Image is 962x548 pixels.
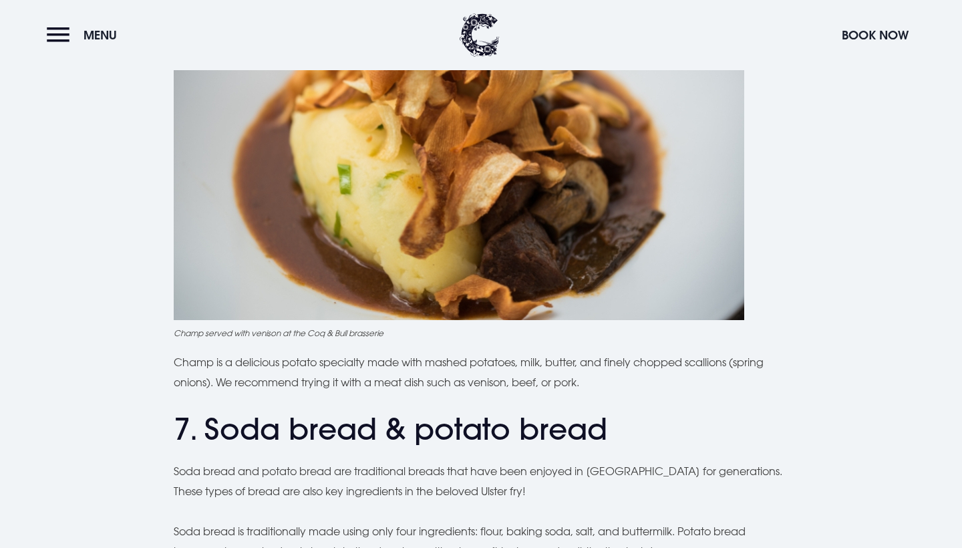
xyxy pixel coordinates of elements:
figcaption: Champ served with venison at the Coq & Bull brasserie [174,327,788,339]
p: Champ is a delicious potato specialty made with mashed potatoes, milk, butter, and finely chopped... [174,352,788,393]
button: Menu [47,21,124,49]
img: Clandeboye Lodge [460,13,500,57]
span: Menu [84,27,117,43]
p: Soda bread and potato bread are traditional breads that have been enjoyed in [GEOGRAPHIC_DATA] fo... [174,461,788,502]
h2: 7. Soda bread & potato bread [174,412,788,447]
button: Book Now [835,21,915,49]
